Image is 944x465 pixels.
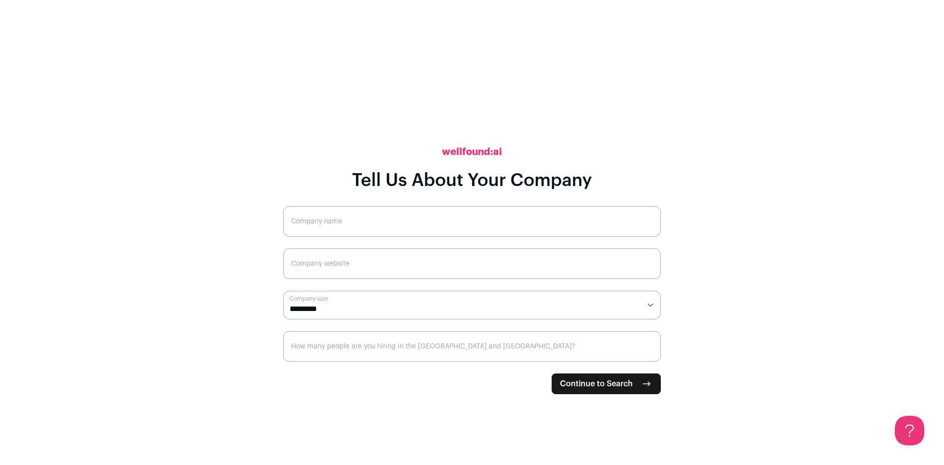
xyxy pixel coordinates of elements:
[442,145,502,159] h2: wellfound:ai
[352,171,592,190] h1: Tell Us About Your Company
[283,248,661,279] input: Company website
[283,206,661,237] input: Company name
[895,416,924,445] iframe: Help Scout Beacon - Open
[552,373,661,394] button: Continue to Search
[560,378,633,390] span: Continue to Search
[283,331,661,362] input: How many people are you hiring in the US and Canada?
